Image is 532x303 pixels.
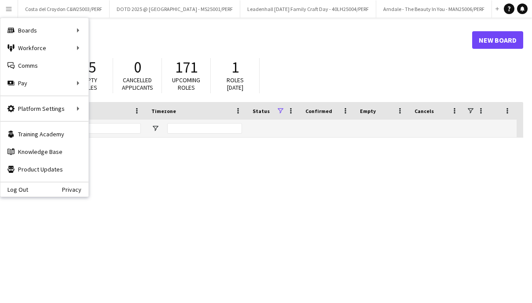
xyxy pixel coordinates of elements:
span: Roles [DATE] [227,76,244,91]
span: Upcoming roles [172,76,200,91]
div: Boards [0,22,88,39]
h1: Boards [15,33,472,47]
input: Timezone Filter Input [167,123,242,134]
div: Workforce [0,39,88,57]
span: 1 [231,58,239,77]
span: Status [253,108,270,114]
a: Comms [0,57,88,74]
a: Knowledge Base [0,143,88,161]
a: Privacy [62,186,88,193]
button: Open Filter Menu [151,124,159,132]
span: 0 [134,58,141,77]
button: Arndale - The Beauty In You - MAN25006/PERF [376,0,492,18]
span: Empty [360,108,376,114]
span: Confirmed [305,108,332,114]
button: Leadenhall [DATE] Family Craft Day - 40LH25004/PERF [240,0,376,18]
a: Log Out [0,186,28,193]
span: Cancelled applicants [122,76,153,91]
div: Pay [0,74,88,92]
button: DOTD 2025 @ [GEOGRAPHIC_DATA] - MS25001/PERF [110,0,240,18]
button: Costa del Croydon C&W25003/PERF [18,0,110,18]
a: New Board [472,31,523,49]
span: Timezone [151,108,176,114]
span: Cancels [415,108,434,114]
a: Product Updates [0,161,88,178]
div: Platform Settings [0,100,88,117]
span: 171 [175,58,198,77]
a: Training Academy [0,125,88,143]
